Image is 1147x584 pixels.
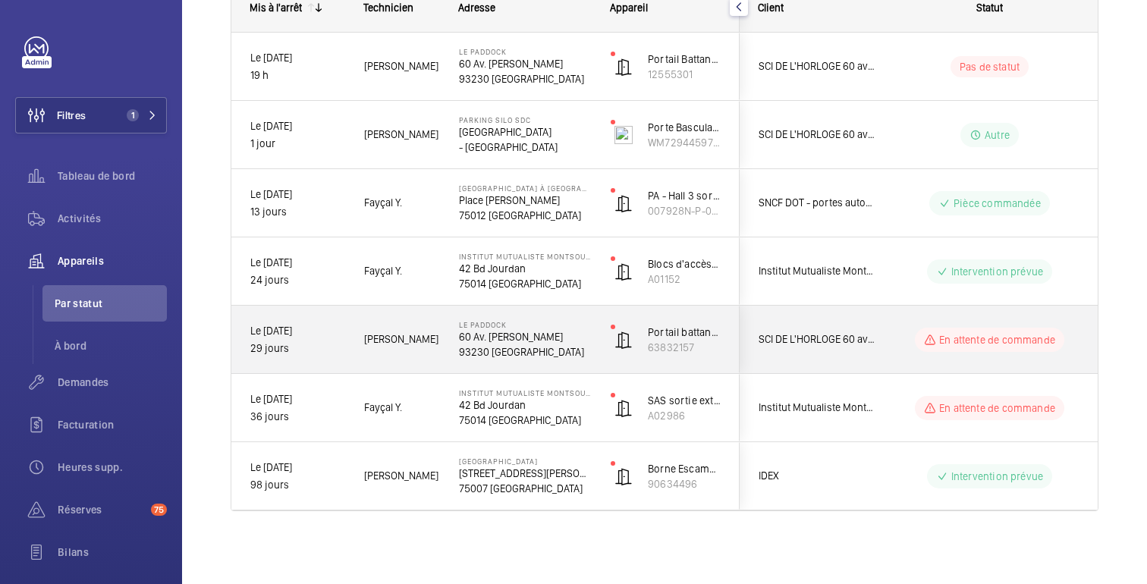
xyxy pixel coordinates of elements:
font: En attente de commande [939,402,1055,414]
font: Réserves [58,504,102,516]
font: Mis à l'arrêt [250,2,302,14]
font: Demandes [58,376,109,388]
font: Heures supp. [58,461,123,473]
font: Appareil [610,2,648,14]
font: A02986 [648,410,685,422]
font: Borne Escamotable Côté Grande Portes [648,463,832,475]
button: Filtres1 [15,97,167,133]
font: A01152 [648,273,680,285]
font: Le Paddock [459,320,507,329]
font: Technicien [363,2,413,14]
img: tilting_door.svg [614,126,633,144]
font: Intervention prévue [951,265,1043,278]
font: 12555301 [648,68,693,80]
font: Pas de statut [960,61,1020,73]
font: 60 Av. [PERSON_NAME] [459,58,563,70]
font: Fayçal Y. [364,196,402,209]
font: [GEOGRAPHIC_DATA] [459,457,538,466]
img: automatic_door.svg [614,467,633,485]
font: 42 Bd Jourdan [459,399,526,411]
font: SCI DE L'HORLOGE 60 av [PERSON_NAME] 93320 [GEOGRAPHIC_DATA] [759,128,1072,140]
font: Parking Silo SDC [459,115,531,124]
font: Fayçal Y. [364,265,402,277]
font: 93230 [GEOGRAPHIC_DATA] [459,346,584,358]
font: Institut Mutualiste Montsouris [759,401,896,413]
font: 75014 [GEOGRAPHIC_DATA] [459,414,581,426]
font: Le [DATE] [250,256,292,268]
div: Appuyez sur ESPACE pour sélectionner cette ligne. [231,169,740,237]
font: SNCF DOT - portes automatiques [759,196,909,209]
font: [PERSON_NAME] [364,128,438,140]
font: Le [DATE] [250,52,292,64]
font: Bilans [58,546,89,558]
font: 13 jours [250,206,287,218]
font: 98 jours [250,479,289,491]
font: Place [PERSON_NAME] [459,194,560,206]
font: Blocs d'accès 9,10,11 - BESAM Power Swing - Battante 2 portes [648,258,936,270]
font: SCI DE L'HORLOGE 60 av [PERSON_NAME] 93320 [GEOGRAPHIC_DATA] [759,333,1072,345]
font: Le [DATE] [250,325,292,337]
font: Adresse [458,2,495,14]
font: 75012 [GEOGRAPHIC_DATA] [459,209,581,221]
img: automatic_door.svg [614,399,633,417]
font: Le [DATE] [250,120,292,132]
font: - [GEOGRAPHIC_DATA] [459,141,558,153]
font: À bord [55,340,86,352]
font: [GEOGRAPHIC_DATA] à [GEOGRAPHIC_DATA] [459,184,627,193]
font: SCI DE L'HORLOGE 60 av [PERSON_NAME] 93320 [GEOGRAPHIC_DATA] [759,60,1072,72]
img: automatic_door.svg [614,58,633,76]
font: 36 jours [250,410,289,422]
font: Intervention prévue [951,470,1043,482]
font: [PERSON_NAME] [364,333,438,345]
font: Autre [985,129,1010,141]
font: 63832157 [648,341,694,353]
font: Statut [976,2,1003,14]
font: Le Paddock [459,47,507,56]
font: [PERSON_NAME] [364,60,438,72]
font: Le [DATE] [250,188,292,200]
font: 75 [154,504,164,515]
font: Institut Mutualiste Montsouris [759,265,896,277]
font: Appareils [58,255,104,267]
font: 75014 [GEOGRAPHIC_DATA] [459,278,581,290]
img: automatic_door.svg [614,262,633,281]
img: automatic_door.svg [614,331,633,349]
font: SAS sortie extérieure - Record DSTA 20 - Coulissante vitrée 2 portes [648,394,966,407]
font: Le [DATE] [250,393,292,405]
font: WM72944597 - #11477852 [648,137,771,149]
font: 90634496 [648,478,697,490]
font: Tableau de bord [58,170,135,182]
img: automatic_door.svg [614,194,633,212]
font: Client [758,2,784,14]
font: PA - Hall 3 sortie Objet trouvé et consigne (ex PA11) [648,190,884,202]
font: 75007 [GEOGRAPHIC_DATA] [459,482,583,495]
font: 007928N-P-0-14-0-11 [648,205,747,217]
font: Pièce commandée [954,197,1041,209]
font: Portail battant entrée [648,326,746,338]
font: En attente de commande [939,334,1055,346]
div: Appuyez sur ESPACE pour sélectionner cette ligne. [231,101,740,169]
font: Porte Basculante Sortie (droite int) [648,121,811,133]
font: Institut Mutualiste Montsouris [459,252,599,261]
font: Par statut [55,297,103,309]
font: Fayçal Y. [364,401,402,413]
font: IDEX [759,469,779,482]
font: 1 jour [250,137,275,149]
font: Facturation [58,419,115,431]
font: 1 [131,110,135,121]
font: Le [DATE] [250,461,292,473]
font: Institut Mutualiste Montsouris [459,388,599,397]
font: 19 h [250,69,269,81]
font: 42 Bd Jourdan [459,262,526,275]
font: [GEOGRAPHIC_DATA] [459,126,552,138]
font: Portail Battant Sortie [648,53,746,65]
font: 93230 [GEOGRAPHIC_DATA] [459,73,584,85]
font: Activités [58,212,101,224]
font: 29 jours [250,342,289,354]
font: 24 jours [250,274,289,286]
font: 60 Av. [PERSON_NAME] [459,331,563,343]
font: Filtres [57,109,86,121]
font: [STREET_ADDRESS][PERSON_NAME] [459,467,621,479]
font: [PERSON_NAME] [364,469,438,482]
